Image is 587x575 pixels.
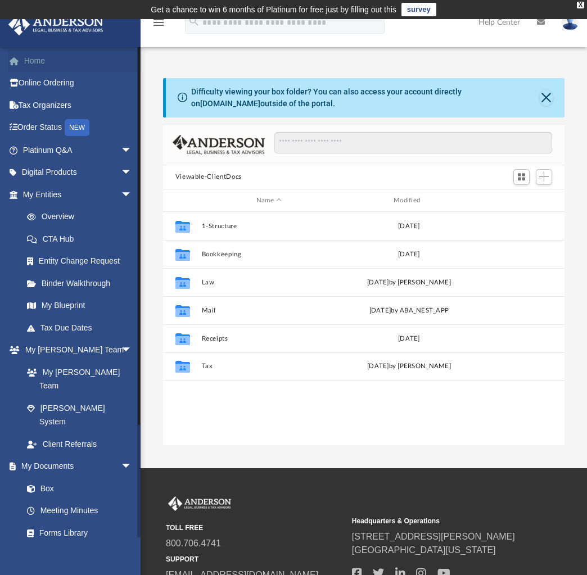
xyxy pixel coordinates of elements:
[341,334,476,344] div: [DATE]
[16,361,138,397] a: My [PERSON_NAME] Team
[16,397,143,433] a: [PERSON_NAME] System
[152,21,165,29] a: menu
[121,183,143,206] span: arrow_drop_down
[16,206,149,228] a: Overview
[16,295,143,317] a: My Blueprint
[163,212,565,445] div: grid
[341,306,476,316] div: [DATE] by ABA_NEST_APP
[201,307,336,314] button: Mail
[16,316,149,339] a: Tax Due Dates
[341,362,476,372] div: [DATE] by [PERSON_NAME]
[166,538,221,548] a: 800.706.4741
[341,278,476,288] div: [DATE] by [PERSON_NAME]
[151,3,396,16] div: Get a chance to win 6 months of Platinum for free just by filling out this
[341,196,477,206] div: Modified
[577,2,584,8] div: close
[201,251,336,258] button: Bookkeeping
[16,477,138,500] a: Box
[166,523,344,533] small: TOLL FREE
[352,545,496,555] a: [GEOGRAPHIC_DATA][US_STATE]
[562,14,579,30] img: User Pic
[5,13,107,35] img: Anderson Advisors Platinum Portal
[191,86,540,110] div: Difficulty viewing your box folder? You can also access your account directly on outside of the p...
[481,196,560,206] div: id
[201,279,336,286] button: Law
[16,522,138,544] a: Forms Library
[121,139,143,162] span: arrow_drop_down
[8,161,149,184] a: Digital Productsarrow_drop_down
[16,228,149,250] a: CTA Hub
[175,172,242,182] button: Viewable-ClientDocs
[8,116,149,139] a: Order StatusNEW
[401,3,436,16] a: survey
[8,455,143,478] a: My Documentsarrow_drop_down
[341,250,476,260] div: [DATE]
[8,94,149,116] a: Tax Organizers
[65,119,89,136] div: NEW
[166,496,233,511] img: Anderson Advisors Platinum Portal
[352,532,515,541] a: [STREET_ADDRESS][PERSON_NAME]
[536,169,553,185] button: Add
[274,132,552,153] input: Search files and folders
[540,90,553,106] button: Close
[121,455,143,478] span: arrow_drop_down
[200,99,260,108] a: [DOMAIN_NAME]
[201,196,336,206] div: Name
[16,500,143,522] a: Meeting Minutes
[8,72,149,94] a: Online Ordering
[8,139,149,161] a: Platinum Q&Aarrow_drop_down
[152,16,165,29] i: menu
[166,554,344,564] small: SUPPORT
[188,15,200,28] i: search
[8,339,143,361] a: My [PERSON_NAME] Teamarrow_drop_down
[121,161,143,184] span: arrow_drop_down
[201,223,336,230] button: 1-Structure
[168,196,196,206] div: id
[201,335,336,342] button: Receipts
[16,433,143,455] a: Client Referrals
[513,169,530,185] button: Switch to Grid View
[352,516,530,526] small: Headquarters & Operations
[201,363,336,370] button: Tax
[16,250,149,273] a: Entity Change Request
[16,272,149,295] a: Binder Walkthrough
[8,49,149,72] a: Home
[341,221,476,232] div: [DATE]
[121,339,143,362] span: arrow_drop_down
[8,183,149,206] a: My Entitiesarrow_drop_down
